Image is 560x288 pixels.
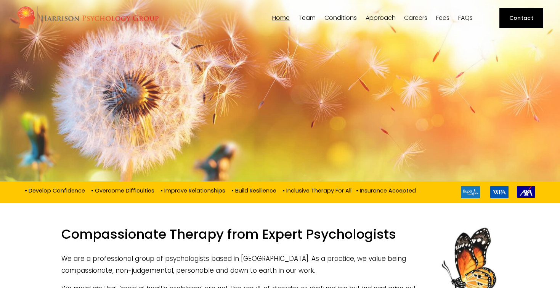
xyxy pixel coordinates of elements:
p: • Develop Confidence • Overcome Difficulties • Improve Relationships • Build Resilience • Inclusi... [25,186,416,194]
h1: Compassionate Therapy from Expert Psychologists [61,226,498,247]
span: Team [298,15,316,21]
a: folder dropdown [366,15,396,22]
a: Fees [436,15,449,22]
span: Approach [366,15,396,21]
a: folder dropdown [298,15,316,22]
span: Conditions [324,15,357,21]
a: Careers [404,15,427,22]
a: Home [272,15,290,22]
a: folder dropdown [324,15,357,22]
a: FAQs [458,15,473,22]
p: We are a professional group of psychologists based in [GEOGRAPHIC_DATA]. As a practice, we value ... [61,253,498,276]
a: Contact [499,8,543,28]
img: Harrison Psychology Group [17,6,159,31]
